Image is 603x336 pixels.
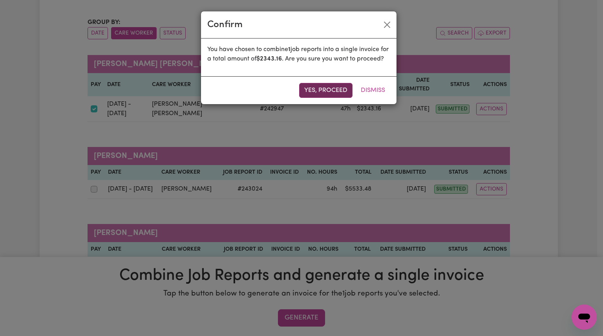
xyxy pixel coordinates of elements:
div: Confirm [207,18,243,32]
iframe: Button to launch messaging window [572,305,597,330]
span: You have chosen to combine job reports into a single invoice for a total amount of . Are you sure... [207,46,389,62]
button: Yes, proceed [299,83,353,98]
b: 1 [288,46,291,53]
button: Close [381,18,393,31]
b: $ 2343.16 [256,56,282,62]
button: Dismiss [356,83,390,98]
